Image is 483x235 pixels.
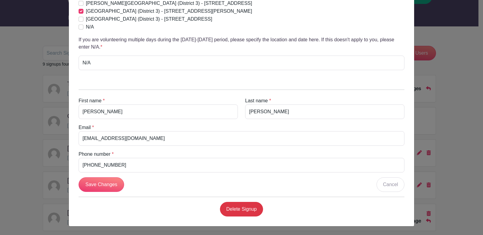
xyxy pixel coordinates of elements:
[86,23,94,31] label: N/A
[79,97,102,104] label: First name
[86,8,252,15] label: [GEOGRAPHIC_DATA] (District 3) - [STREET_ADDRESS][PERSON_NAME]
[220,202,263,216] a: Delete Signup
[79,56,404,70] input: Type your answer
[245,97,268,104] label: Last name
[86,15,212,23] label: [GEOGRAPHIC_DATA] (District 3) - [STREET_ADDRESS]
[79,36,404,51] p: If you are volunteering multiple days during the [DATE]-[DATE] period, please specify the locatio...
[79,151,110,158] label: Phone number
[377,177,404,192] a: Cancel
[79,177,124,192] input: Save Changes
[79,124,91,131] label: Email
